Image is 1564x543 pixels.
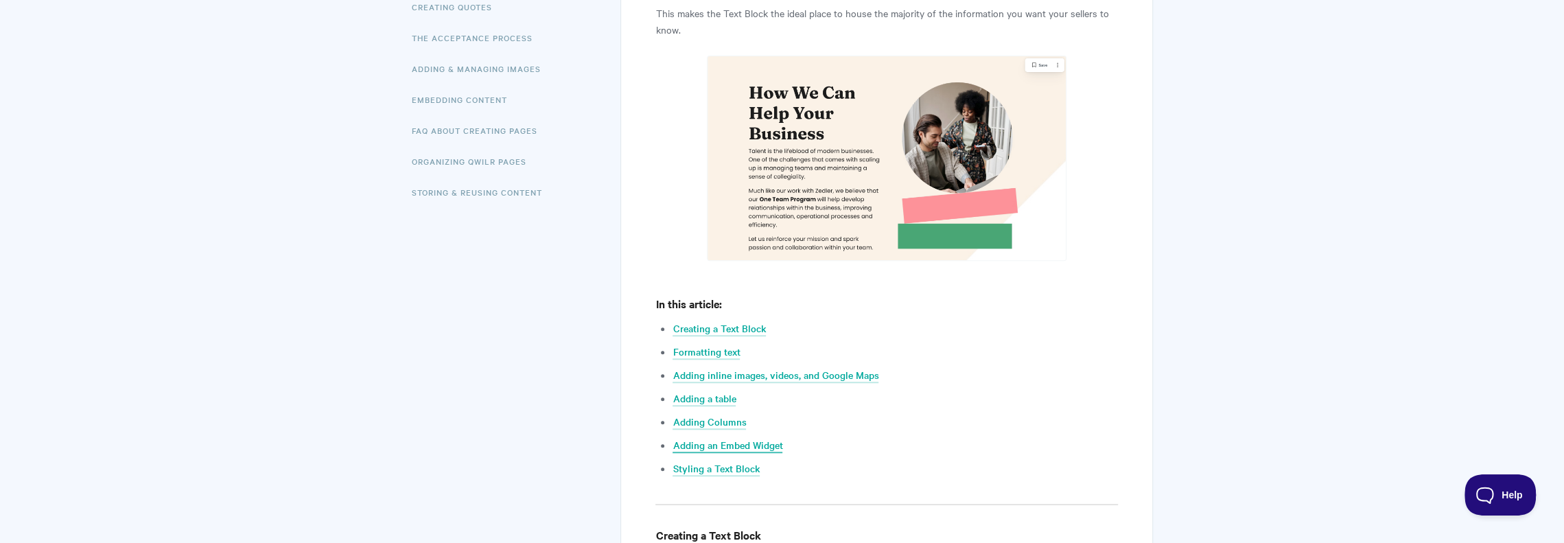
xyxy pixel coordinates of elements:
a: Adding inline images, videos, and Google Maps [673,368,878,383]
a: Formatting text [673,345,740,360]
h4: In this article: [655,295,1117,312]
a: Adding Columns [673,415,746,430]
p: This makes the Text Block the ideal place to house the majority of the information you want your ... [655,5,1117,38]
a: FAQ About Creating Pages [412,117,548,144]
a: Embedding Content [412,86,517,113]
a: Creating a Text Block [673,321,766,336]
a: Styling a Text Block [673,461,760,476]
a: Adding & Managing Images [412,55,551,82]
a: Adding an Embed Widget [673,438,782,453]
a: Adding a table [673,391,736,406]
iframe: Toggle Customer Support [1464,474,1537,516]
a: Storing & Reusing Content [412,178,552,206]
a: Organizing Qwilr Pages [412,148,537,175]
a: The Acceptance Process [412,24,543,51]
